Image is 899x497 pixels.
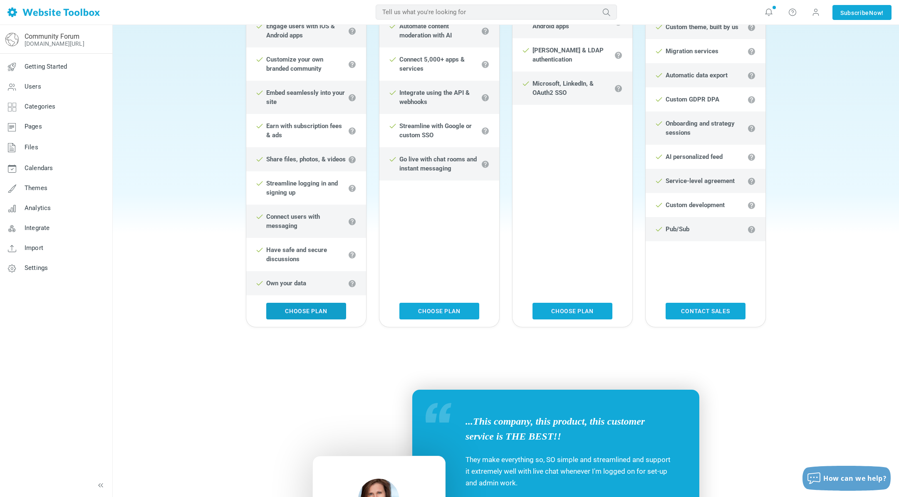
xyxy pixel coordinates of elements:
[399,122,472,139] strong: Streamline with Google or custom SSO
[25,264,48,272] span: Settings
[532,303,612,319] a: Choose Plan
[25,123,42,130] span: Pages
[869,8,884,17] span: Now!
[25,143,38,151] span: Files
[466,414,675,444] span: ...This company, this product, this customer service is THE BEST!!
[666,225,689,233] strong: Pub/Sub
[666,23,738,31] strong: Custom theme, built by us
[266,156,346,163] strong: Share files, photos, & videos
[666,96,719,103] strong: Custom GDPR DPA
[25,224,50,232] span: Integrate
[266,56,323,72] strong: Customize your own branded community
[532,47,604,63] strong: [PERSON_NAME] & LDAP authentication
[399,89,470,106] strong: Integrate using the API & webhooks
[266,246,327,263] strong: Have safe and secure discussions
[666,177,735,185] strong: Service-level agreement
[666,201,725,209] strong: Custom development
[266,279,306,287] strong: Own your data
[666,303,745,319] a: Contact sales
[266,89,345,106] strong: Embed seamlessly into your site
[5,33,19,46] img: globe-icon.png
[466,454,675,489] p: They make everything so, SO simple and streamlined and support it extremely well with live chat w...
[25,83,41,90] span: Users
[666,120,735,136] strong: Onboarding and strategy sessions
[399,56,465,72] strong: Connect 5,000+ apps & services
[823,474,887,483] span: How can we help?
[666,72,728,79] strong: Automatic data export
[266,180,338,196] strong: Streamline logging in and signing up
[25,63,67,70] span: Getting Started
[266,303,346,319] a: Choose Plan
[25,103,56,110] span: Categories
[266,213,320,230] strong: Connect users with messaging
[25,32,79,40] a: Community Forum
[25,244,43,252] span: Import
[532,80,594,96] strong: Microsoft, LinkedIn, & OAuth2 SSO
[25,40,84,47] a: [DOMAIN_NAME][URL]
[666,153,723,161] strong: AI personalized feed
[399,303,479,319] a: Choose Plan
[832,5,892,20] a: SubscribeNow!
[399,156,477,172] strong: Go live with chat rooms and instant messaging
[666,47,718,55] strong: Migration services
[802,466,891,491] button: How can we help?
[266,122,342,139] strong: Earn with subscription fees & ads
[25,204,51,212] span: Analytics
[25,164,53,172] span: Calendars
[25,184,47,192] span: Themes
[376,5,617,20] input: Tell us what you're looking for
